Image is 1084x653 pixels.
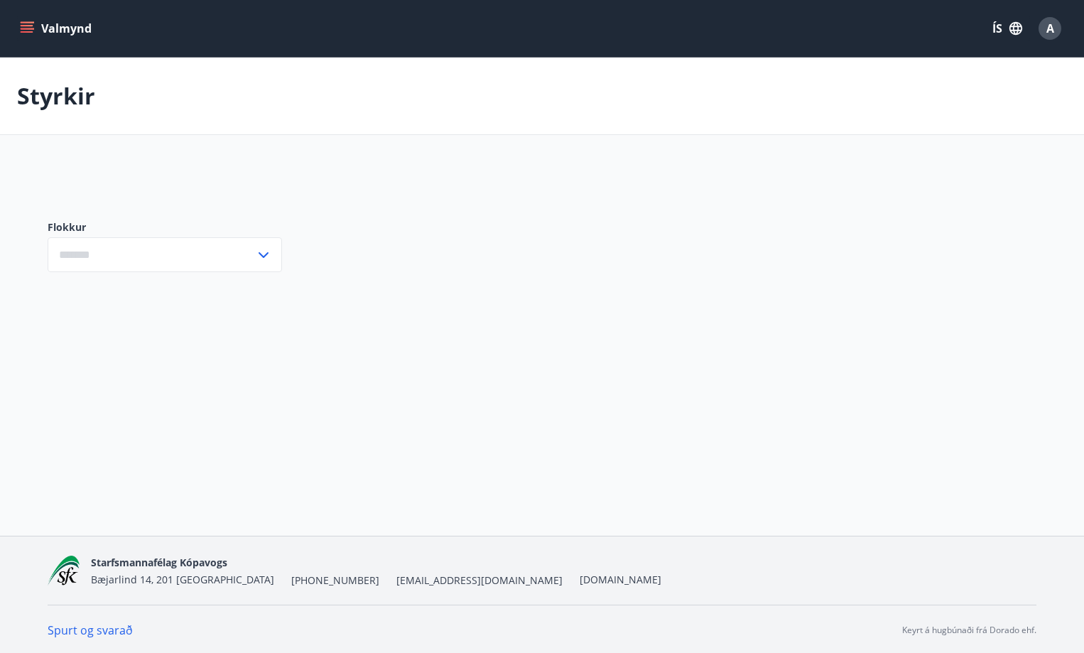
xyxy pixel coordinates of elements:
[985,16,1030,41] button: ÍS
[396,573,563,588] span: [EMAIL_ADDRESS][DOMAIN_NAME]
[17,80,95,112] p: Styrkir
[91,573,274,586] span: Bæjarlind 14, 201 [GEOGRAPHIC_DATA]
[902,624,1036,637] p: Keyrt á hugbúnaði frá Dorado ehf.
[17,16,97,41] button: menu
[291,573,379,588] span: [PHONE_NUMBER]
[580,573,661,586] a: [DOMAIN_NAME]
[91,556,227,569] span: Starfsmannafélag Kópavogs
[1046,21,1054,36] span: A
[1033,11,1067,45] button: A
[48,556,80,586] img: x5MjQkxwhnYn6YREZUTEa9Q4KsBUeQdWGts9Dj4O.png
[48,622,133,638] a: Spurt og svarað
[48,220,282,234] label: Flokkur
